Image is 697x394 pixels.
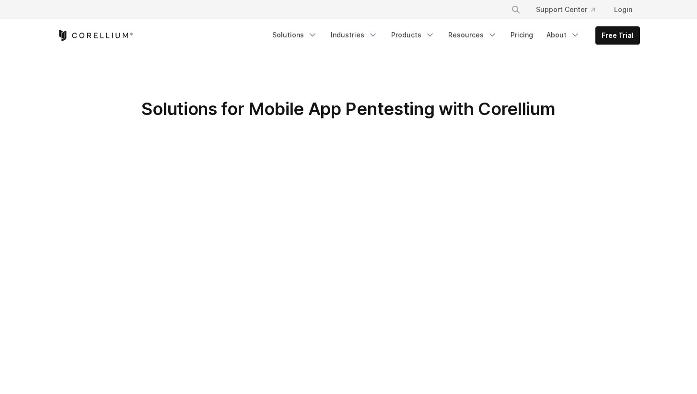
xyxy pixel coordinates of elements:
a: Support Center [528,1,603,18]
div: Navigation Menu [267,26,640,45]
a: Corellium Home [57,30,133,41]
button: Search [507,1,524,18]
a: About [541,26,586,44]
a: Pricing [505,26,539,44]
a: Solutions [267,26,323,44]
a: Resources [442,26,503,44]
a: Industries [325,26,383,44]
a: Free Trial [596,27,639,44]
a: Products [385,26,441,44]
a: Login [606,1,640,18]
span: Solutions for Mobile App Pentesting with Corellium [141,98,555,119]
div: Navigation Menu [500,1,640,18]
